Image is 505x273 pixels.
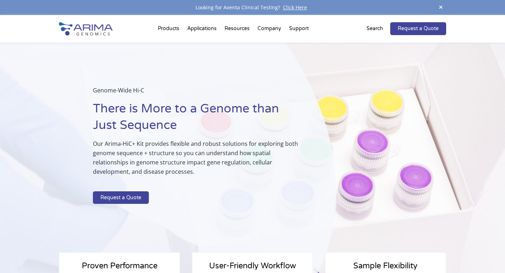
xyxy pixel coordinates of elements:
[367,24,383,33] p: Search
[93,101,300,139] h1: There is More to a Genome than Just Sequence
[93,139,300,182] p: Our Arima-HiC+ Kit provides flexible and robust solutions for exploring both genome sequence + st...
[59,3,446,12] div: Looking for Aventa Clinical Testing?
[82,261,157,270] span: Proven Performance
[353,261,417,270] span: Sample Flexibility
[93,86,300,101] p: Genome-Wide Hi-C
[209,261,296,270] span: User-Friendly Workflow
[59,22,113,35] img: Arima-Genomics-logo
[93,191,149,204] a: Request a Quote
[390,22,446,35] a: Request a Quote
[280,4,310,11] a: Click Here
